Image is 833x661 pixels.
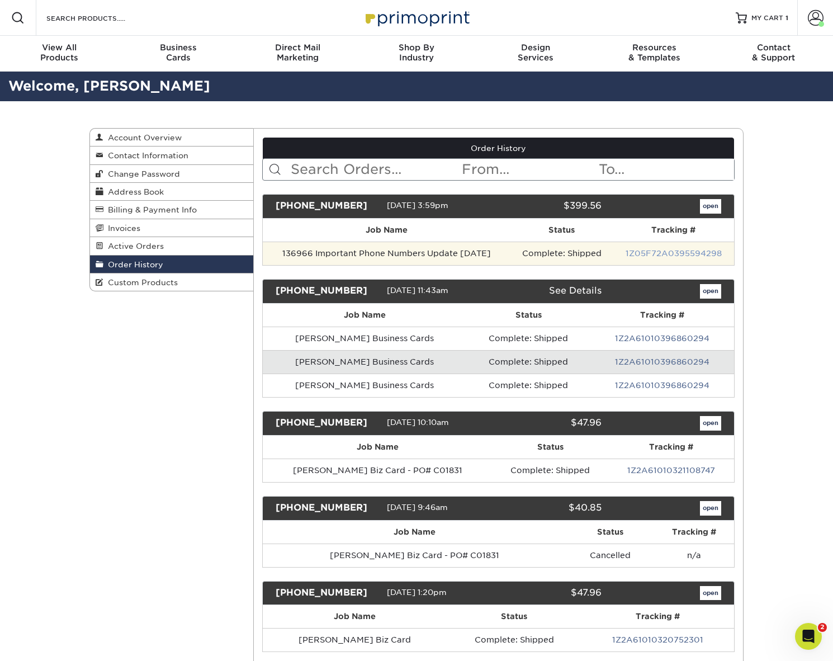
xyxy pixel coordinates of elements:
td: 136966 Important Phone Numbers Update [DATE] [263,242,511,265]
th: Job Name [263,436,493,459]
div: Services [476,43,595,63]
div: Marketing [238,43,357,63]
span: Invoices [103,224,140,233]
a: 1Z2A61010396860294 [615,357,709,366]
a: 1Z2A61010320752301 [612,635,703,644]
span: Contact [714,43,833,53]
td: [PERSON_NAME] Business Cards [263,350,467,374]
th: Tracking # [581,605,734,628]
span: Address Book [103,187,164,196]
span: Design [476,43,595,53]
a: Custom Products [90,273,253,291]
th: Job Name [263,605,447,628]
a: 1Z2A61010396860294 [615,381,709,390]
input: From... [461,159,597,180]
td: Complete: Shipped [467,327,590,350]
th: Job Name [263,521,567,544]
a: See Details [549,285,602,296]
span: [DATE] 11:43am [387,286,448,295]
a: 1Z05F72A0395594298 [626,249,722,258]
a: open [700,586,721,601]
th: Tracking # [608,436,734,459]
th: Tracking # [590,304,734,327]
a: Billing & Payment Info [90,201,253,219]
div: [PHONE_NUMBER] [267,586,387,601]
span: MY CART [751,13,783,23]
th: Status [467,304,590,327]
a: Address Book [90,183,253,201]
div: $47.96 [490,586,609,601]
a: Direct MailMarketing [238,36,357,72]
span: Direct Mail [238,43,357,53]
td: n/a [654,544,734,567]
th: Status [566,521,654,544]
a: open [700,284,721,299]
div: [PHONE_NUMBER] [267,199,387,214]
span: [DATE] 9:46am [387,503,448,512]
th: Job Name [263,219,511,242]
div: $399.56 [490,199,609,214]
a: open [700,416,721,431]
div: & Templates [595,43,714,63]
span: [DATE] 1:20pm [387,588,447,597]
a: Account Overview [90,129,253,147]
input: To... [598,159,734,180]
span: Change Password [103,169,180,178]
div: [PHONE_NUMBER] [267,416,387,431]
td: Complete: Shipped [467,350,590,374]
img: Primoprint [361,6,472,30]
div: & Support [714,43,833,63]
a: Contact Information [90,147,253,164]
input: Search Orders... [290,159,461,180]
a: Contact& Support [714,36,833,72]
a: 1Z2A61010396860294 [615,334,709,343]
th: Job Name [263,304,467,327]
div: Cards [119,43,238,63]
td: [PERSON_NAME] Business Cards [263,374,467,397]
span: Account Overview [103,133,182,142]
a: BusinessCards [119,36,238,72]
span: [DATE] 10:10am [387,418,449,427]
iframe: Intercom live chat [795,623,822,650]
td: Cancelled [566,544,654,567]
td: Complete: Shipped [467,374,590,397]
span: Billing & Payment Info [103,205,197,214]
span: 1 [785,14,788,22]
span: Custom Products [103,278,178,287]
td: Complete: Shipped [493,459,608,482]
th: Tracking # [654,521,734,544]
span: Shop By [357,43,476,53]
span: [DATE] 3:59pm [387,201,448,210]
a: open [700,501,721,516]
td: Complete: Shipped [447,628,581,651]
div: $40.85 [490,501,609,516]
div: Industry [357,43,476,63]
th: Status [447,605,581,628]
div: [PHONE_NUMBER] [267,284,387,299]
a: Resources& Templates [595,36,714,72]
a: Shop ByIndustry [357,36,476,72]
a: Order History [90,256,253,273]
td: [PERSON_NAME] Biz Card [263,628,447,651]
a: open [700,199,721,214]
a: Order History [263,138,735,159]
div: $47.96 [490,416,609,431]
a: Active Orders [90,237,253,255]
span: 2 [818,623,827,632]
a: DesignServices [476,36,595,72]
span: Business [119,43,238,53]
input: SEARCH PRODUCTS..... [45,11,154,25]
td: [PERSON_NAME] Biz Card - PO# C01831 [263,544,567,567]
span: Contact Information [103,151,188,160]
a: Change Password [90,165,253,183]
span: Resources [595,43,714,53]
th: Tracking # [613,219,734,242]
td: Complete: Shipped [510,242,613,265]
span: Active Orders [103,242,164,251]
div: [PHONE_NUMBER] [267,501,387,516]
span: Order History [103,260,163,269]
th: Status [493,436,608,459]
th: Status [510,219,613,242]
a: Invoices [90,219,253,237]
a: 1Z2A61010321108747 [627,466,715,475]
